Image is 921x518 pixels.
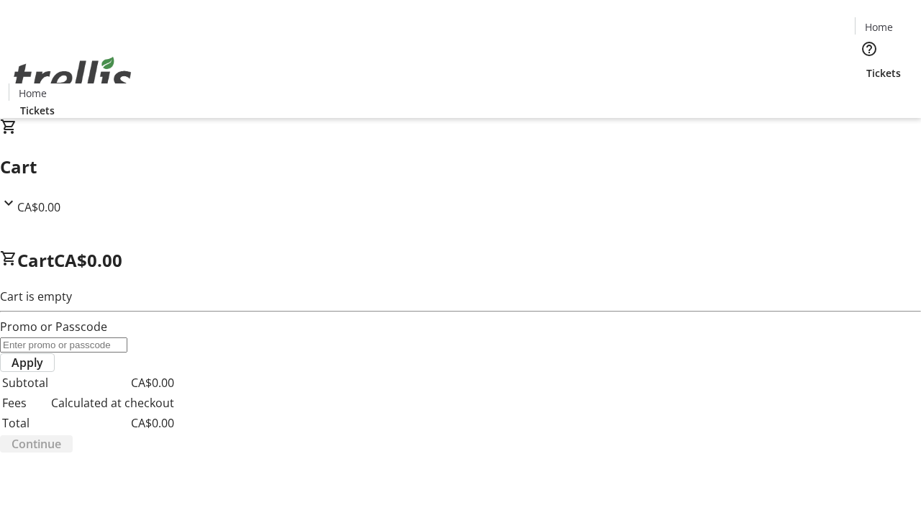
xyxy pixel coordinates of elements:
[9,86,55,101] a: Home
[19,86,47,101] span: Home
[50,414,175,432] td: CA$0.00
[866,65,901,81] span: Tickets
[855,81,884,109] button: Cart
[1,373,49,392] td: Subtotal
[17,199,60,215] span: CA$0.00
[855,35,884,63] button: Help
[12,354,43,371] span: Apply
[9,103,66,118] a: Tickets
[50,394,175,412] td: Calculated at checkout
[50,373,175,392] td: CA$0.00
[20,103,55,118] span: Tickets
[9,41,137,113] img: Orient E2E Organization GZ8Kxgtmgg's Logo
[1,414,49,432] td: Total
[865,19,893,35] span: Home
[855,65,912,81] a: Tickets
[856,19,902,35] a: Home
[54,248,122,272] span: CA$0.00
[1,394,49,412] td: Fees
